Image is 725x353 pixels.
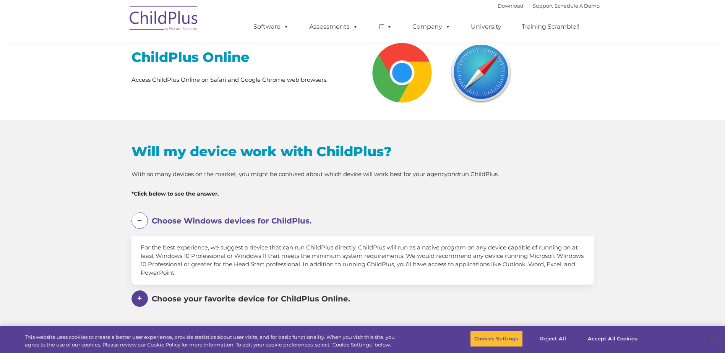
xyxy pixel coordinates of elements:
a: University [463,19,509,34]
em: and [448,170,459,178]
a: Support [533,3,553,9]
div: This website uses cookies to create a better user experience, provide statistics about user visit... [25,334,399,348]
a: Schedule A Demo [555,3,600,9]
p: With so many devices on the market, you might be confused about which device will work best for y... [131,170,594,179]
a: Assessments [302,19,366,34]
button: Reject All [529,331,577,347]
font: | [498,3,600,9]
img: Safari [447,39,515,107]
button: Close [704,330,721,347]
a: Download [498,3,524,9]
span: Choose Windows devices for ChildPlus. [152,216,311,225]
a: IT [371,19,400,34]
span: Choose your favorite device for ChildPlus Online. [152,294,350,303]
div: For the best experience, we suggest a device that can run ChildPlus directly. ChildPlus will run ... [131,236,594,285]
strong: *Click below to see the answer. [131,190,219,197]
span: Last name [231,44,255,50]
span: Phone number [231,76,264,81]
a: Software [246,19,297,34]
button: Accept All Cookies [584,331,641,347]
h2: ChildPlus Online [131,49,357,66]
button: Cookies Settings [470,331,522,347]
a: Company [405,19,458,34]
span: Access ChildPlus Online on Safari and Google Chrome web browsers. [131,76,328,83]
img: ChildPlus by Procare Solutions [126,0,202,39]
h2: Will my device work with ChildPlus? [131,143,594,160]
img: Chrome [368,39,436,107]
a: Training Scramble!! [514,19,587,34]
